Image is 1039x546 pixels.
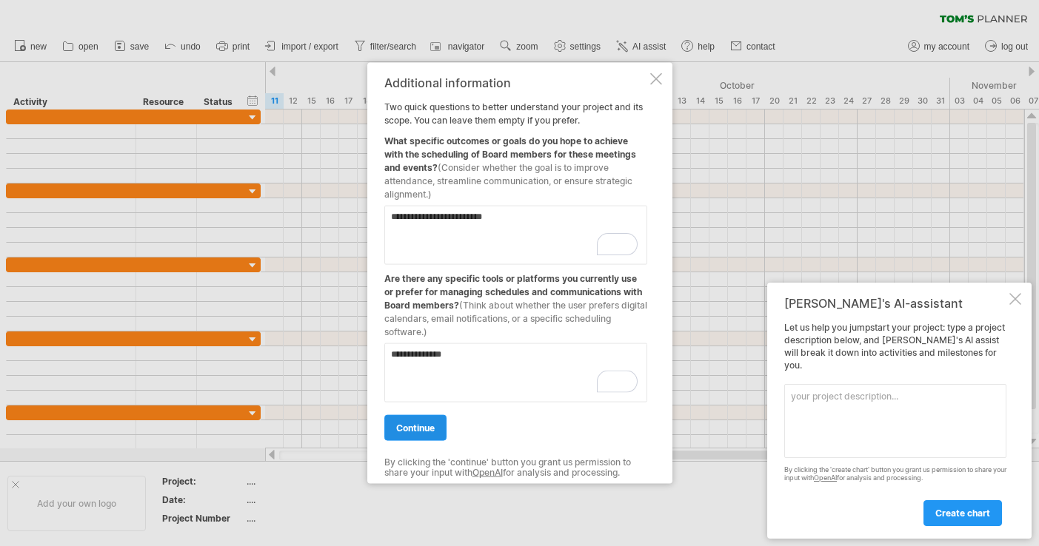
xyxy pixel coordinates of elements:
[384,300,647,337] span: (Think about whether the user prefers digital calendars, email notifications, or a specific sched...
[935,508,990,519] span: create chart
[784,296,1006,311] div: [PERSON_NAME]'s AI-assistant
[472,467,503,478] a: OpenAI
[784,322,1006,525] div: Let us help you jumpstart your project: type a project description below, and [PERSON_NAME]'s AI ...
[384,76,647,471] div: Two quick questions to better understand your project and its scope. You can leave them empty if ...
[384,265,647,339] div: Are there any specific tools or platforms you currently use or prefer for managing schedules and ...
[384,457,647,479] div: By clicking the 'continue' button you grant us permission to share your input with for analysis a...
[784,466,1006,482] div: By clicking the 'create chart' button you grant us permission to share your input with for analys...
[384,343,647,402] textarea: To enrich screen reader interactions, please activate Accessibility in Grammarly extension settings
[384,127,647,201] div: What specific outcomes or goals do you hope to achieve with the scheduling of Board members for t...
[384,76,647,90] div: Additional information
[396,422,435,434] span: continue
[384,415,447,441] a: continue
[814,473,837,482] a: OpenAI
[384,162,632,200] span: (Consider whether the goal is to improve attendance, streamline communication, or ensure strategi...
[923,500,1002,526] a: create chart
[384,206,647,265] textarea: To enrich screen reader interactions, please activate Accessibility in Grammarly extension settings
